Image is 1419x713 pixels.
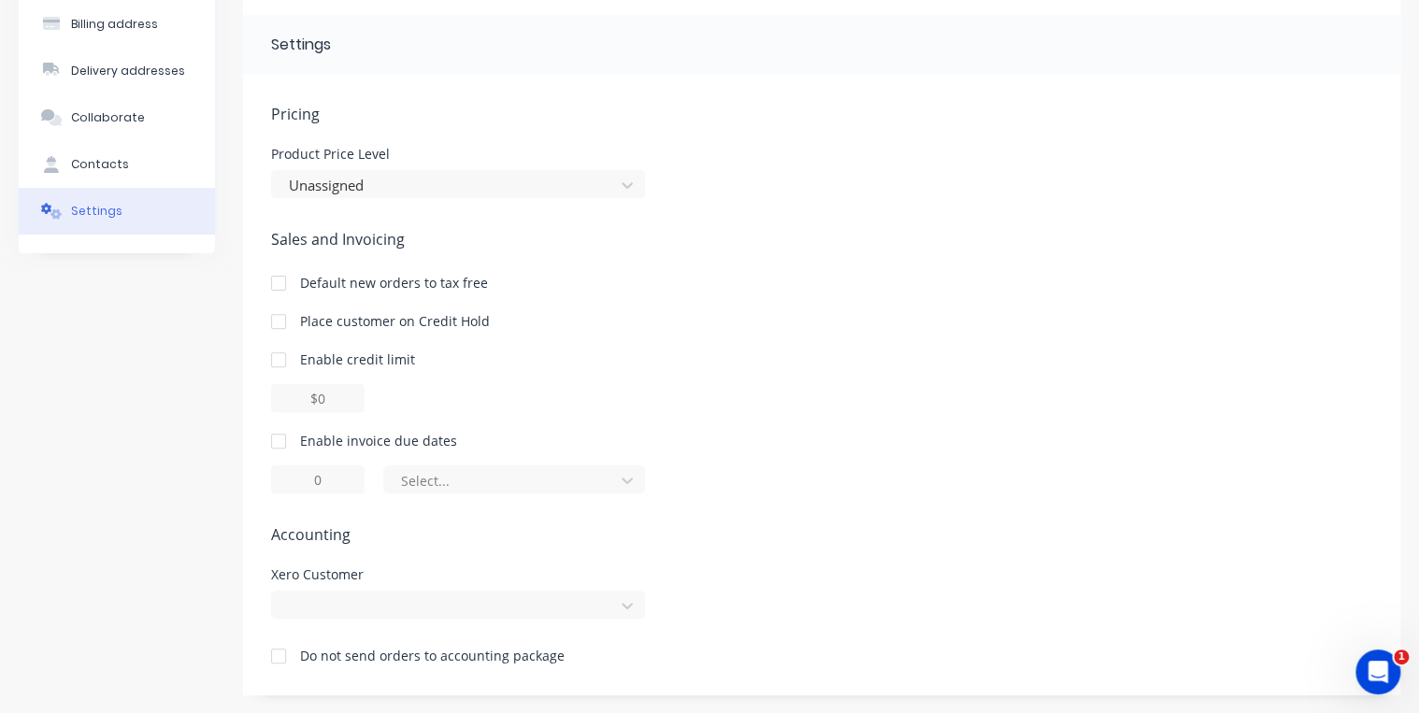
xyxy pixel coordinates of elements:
[71,156,129,173] div: Contacts
[300,646,565,665] div: Do not send orders to accounting package
[19,1,215,48] button: Billing address
[271,228,1372,250] span: Sales and Invoicing
[271,568,645,581] div: Xero Customer
[271,103,1372,125] span: Pricing
[300,431,457,450] div: Enable invoice due dates
[300,311,490,331] div: Place customer on Credit Hold
[1355,649,1400,694] iframe: Intercom live chat
[271,523,1372,546] span: Accounting
[271,384,365,412] input: $0
[401,471,603,491] div: Select...
[71,16,158,33] div: Billing address
[271,148,645,161] div: Product Price Level
[19,48,215,94] button: Delivery addresses
[300,349,415,369] div: Enable credit limit
[19,94,215,141] button: Collaborate
[71,63,185,79] div: Delivery addresses
[1394,649,1409,664] span: 1
[271,465,365,493] input: 0
[71,109,145,126] div: Collaborate
[71,203,122,220] div: Settings
[19,188,215,235] button: Settings
[300,273,488,292] div: Default new orders to tax free
[271,34,331,56] div: Settings
[19,141,215,188] button: Contacts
